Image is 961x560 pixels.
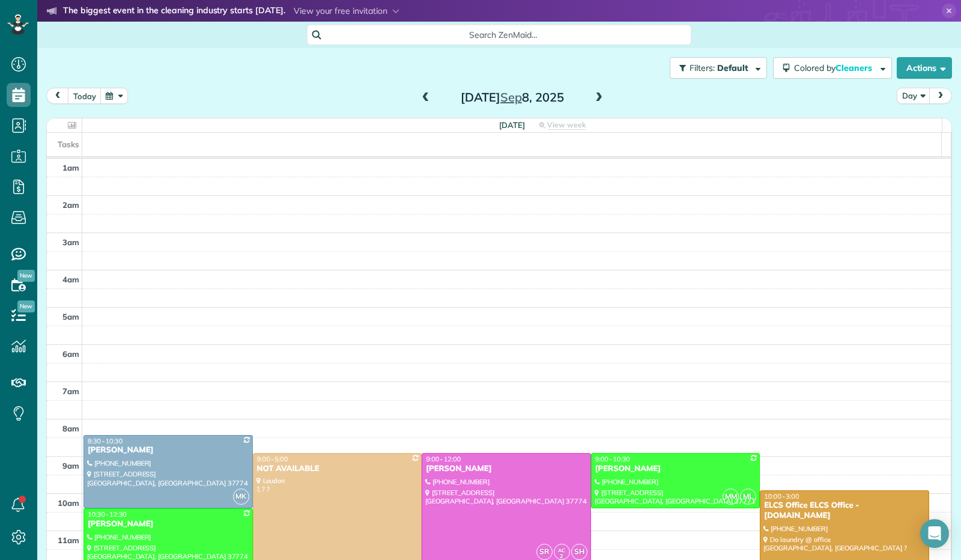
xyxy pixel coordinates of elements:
span: 11am [58,535,79,545]
span: 2am [62,200,79,210]
button: Day [897,88,930,104]
span: Filters: [690,62,715,73]
span: Default [717,62,749,73]
span: 9:00 - 10:30 [595,455,630,463]
div: [PERSON_NAME] [87,519,249,529]
span: 10:00 - 3:00 [764,492,799,501]
span: New [17,270,35,282]
span: MM [723,488,739,505]
span: MK [233,488,249,505]
button: today [68,88,102,104]
span: SR [536,544,553,560]
span: ML [740,488,756,505]
div: [PERSON_NAME] [595,464,757,474]
span: New [17,300,35,312]
span: AC [558,547,565,553]
span: 9:00 - 5:00 [257,455,288,463]
button: Filters: Default [670,57,767,79]
span: [DATE] [499,120,525,130]
div: Open Intercom Messenger [920,519,949,548]
div: NOT AVAILABLE [256,464,419,474]
span: 9:00 - 12:00 [426,455,461,463]
span: View week [547,120,586,130]
span: 9am [62,461,79,470]
span: 4am [62,275,79,284]
h2: [DATE] 8, 2025 [437,91,587,104]
span: 8am [62,424,79,433]
strong: The biggest event in the cleaning industry starts [DATE]. [63,5,285,18]
div: ELCS Office ELCS Office - [DOMAIN_NAME] [763,501,926,521]
span: 6am [62,349,79,359]
span: SH [571,544,587,560]
div: [PERSON_NAME] [87,445,249,455]
button: Colored byCleaners [773,57,892,79]
span: Tasks [58,139,79,149]
span: 10:30 - 12:30 [88,510,127,519]
span: Cleaners [835,62,874,73]
span: Sep [500,90,522,105]
span: 7am [62,386,79,396]
span: Colored by [794,62,876,73]
a: Filters: Default [664,57,767,79]
span: 5am [62,312,79,321]
div: [PERSON_NAME] [425,464,587,474]
span: 3am [62,237,79,247]
span: 1am [62,163,79,172]
button: prev [46,88,69,104]
button: next [929,88,952,104]
span: 10am [58,498,79,508]
button: Actions [897,57,952,79]
span: 8:30 - 10:30 [88,437,123,445]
